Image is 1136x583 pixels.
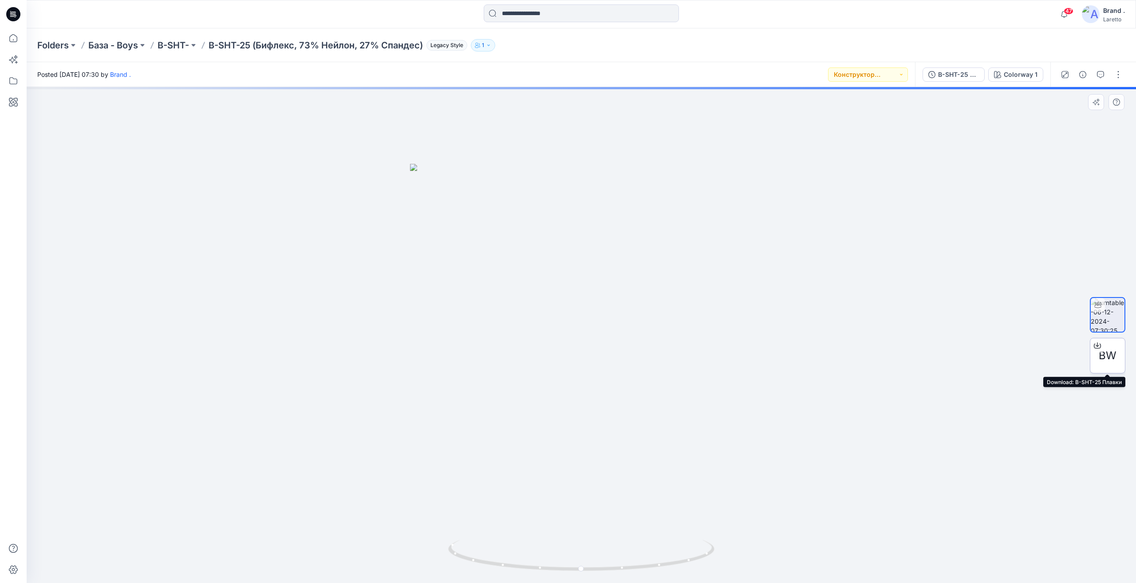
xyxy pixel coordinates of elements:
span: BW [1099,348,1116,364]
button: Colorway 1 [988,67,1043,82]
a: Brand . [110,71,131,78]
button: Details [1076,67,1090,82]
button: 1 [471,39,495,52]
span: Posted [DATE] 07:30 by [37,70,131,79]
div: Brand . [1103,5,1125,16]
img: avatar [1082,5,1100,23]
div: B-SHT-25 Плавки [938,70,979,79]
p: B-SHT-25 (Бифлекс, 73% Нейлон, 27% Спандес) [209,39,423,52]
button: Legacy Style [423,39,467,52]
a: Folders [37,39,69,52]
span: Legacy Style [426,40,467,51]
div: Laretto [1103,16,1125,23]
img: turntable-06-12-2024-07:30:25 [1091,298,1124,332]
p: 1 [482,40,484,50]
span: 47 [1064,8,1073,15]
a: B-SHT- [158,39,189,52]
div: Colorway 1 [1004,70,1037,79]
a: База - Boys [88,39,138,52]
button: B-SHT-25 Плавки [923,67,985,82]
